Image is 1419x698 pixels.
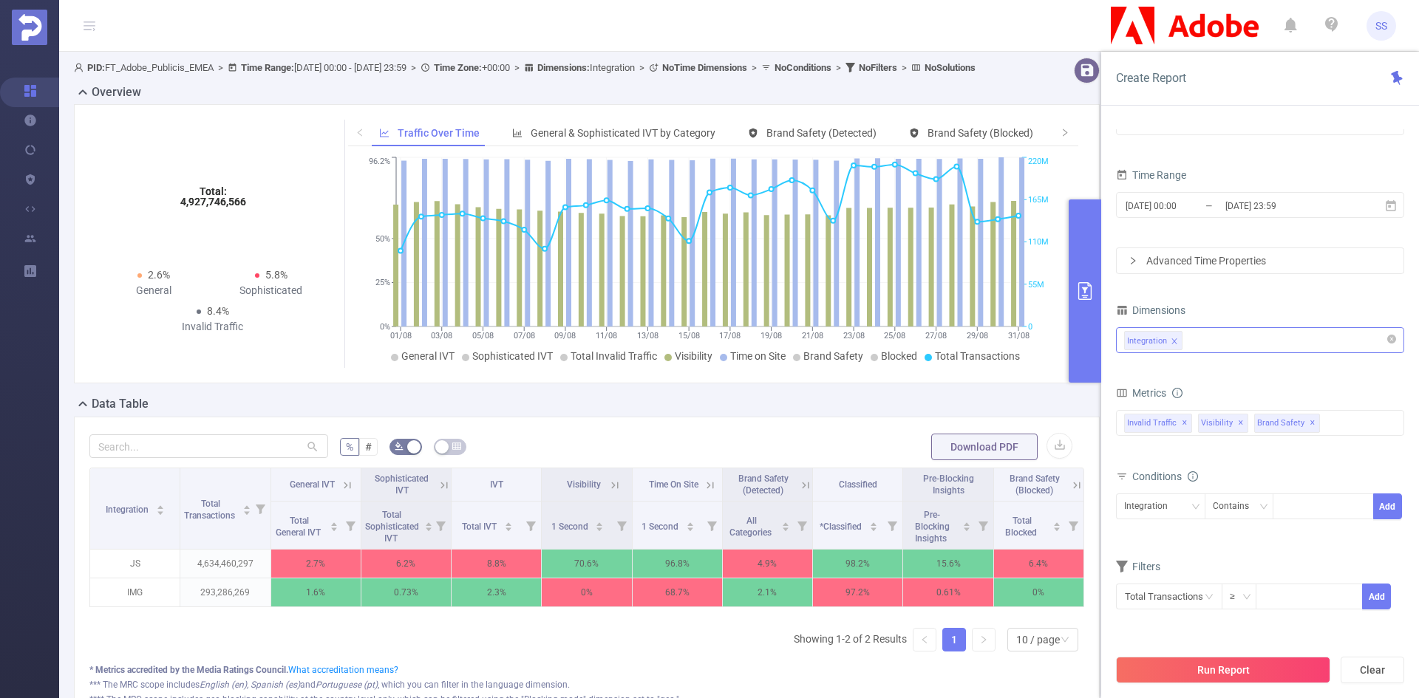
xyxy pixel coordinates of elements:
i: icon: left [920,635,929,644]
button: Add [1373,493,1402,519]
p: IMG [90,578,180,606]
span: FT_Adobe_Publicis_EMEA [DATE] 00:00 - [DATE] 23:59 +00:00 [74,62,976,73]
span: > [635,62,649,73]
span: Total Transactions [935,350,1020,362]
span: Time on Site [730,350,786,362]
i: icon: right [1061,128,1069,137]
span: General & Sophisticated IVT by Category [531,127,715,139]
b: Dimensions : [537,62,590,73]
i: icon: caret-down [869,525,877,530]
i: Filter menu [973,502,993,549]
div: Integration [1124,494,1178,519]
tspan: 27/08 [925,331,947,341]
i: Portuguese (pt) [316,680,378,690]
tspan: Total: [199,185,226,197]
i: icon: caret-down [243,509,251,513]
span: Total Transactions [184,499,237,521]
p: 6.2% [361,550,451,578]
span: ✕ [1310,414,1316,432]
span: Integration [106,504,151,515]
b: No Time Dimensions [662,62,747,73]
button: Download PDF [931,434,1038,460]
i: Filter menu [520,502,541,549]
tspan: 03/08 [431,331,452,341]
tspan: 15/08 [678,331,699,341]
i: icon: down [1191,502,1200,513]
b: No Conditions [775,62,831,73]
div: Integration [1127,332,1167,351]
span: ✕ [1182,414,1188,432]
i: icon: caret-down [424,525,432,530]
p: 96.8% [633,550,722,578]
tspan: 25% [375,278,390,288]
span: Visibility [567,479,601,490]
i: icon: right [1129,256,1137,265]
span: 1 Second [551,521,591,532]
div: Sort [1052,520,1061,529]
div: Sophisticated [213,283,330,298]
i: icon: close [1171,338,1178,346]
i: Filter menu [340,502,361,549]
span: Metrics [1116,387,1166,399]
i: icon: caret-down [596,525,604,530]
div: Sort [156,503,165,512]
p: 70.6% [542,550,631,578]
span: Filters [1116,561,1160,572]
b: PID: [87,62,105,73]
span: Time Range [1116,169,1186,181]
button: Add [1362,584,1391,609]
span: IVT [490,479,503,490]
div: Sort [869,520,878,529]
i: icon: caret-up [330,520,338,524]
span: > [406,62,421,73]
span: % [346,441,353,453]
i: icon: caret-up [962,520,970,524]
input: Search... [89,434,328,458]
tspan: 21/08 [801,331,823,341]
i: Filter menu [1063,502,1083,549]
b: Time Range: [241,62,294,73]
span: Time On Site [649,479,698,490]
i: icon: bg-colors [395,442,404,451]
b: * Metrics accredited by the Media Ratings Council. [89,665,288,675]
span: Brand Safety [1254,414,1320,433]
p: JS [90,550,180,578]
span: Brand Safety (Blocked) [1010,473,1060,496]
i: icon: caret-up [504,520,512,524]
i: Filter menu [792,502,812,549]
li: Previous Page [913,628,936,651]
i: icon: table [452,442,461,451]
i: icon: caret-up [596,520,604,524]
input: End date [1224,196,1344,216]
span: Total Blocked [1005,516,1039,538]
i: icon: info-circle [1172,388,1182,398]
div: Sort [504,520,513,529]
i: icon: caret-down [782,525,790,530]
img: Protected Media [12,10,47,45]
a: What accreditation means? [288,665,398,675]
tspan: 17/08 [719,331,741,341]
p: 2.7% [271,550,361,578]
b: Time Zone: [434,62,482,73]
div: Sort [424,520,433,529]
div: Sort [242,503,251,512]
span: # [365,441,372,453]
tspan: 55M [1028,280,1044,290]
tspan: 96.2% [369,157,390,167]
span: Sophisticated IVT [472,350,553,362]
i: icon: caret-down [686,525,694,530]
i: icon: down [1242,592,1251,603]
i: icon: right [979,635,988,644]
tspan: 110M [1028,238,1049,247]
i: Filter menu [882,502,902,549]
span: All Categories [729,516,774,538]
i: icon: caret-up [1053,520,1061,524]
div: Sort [962,520,971,529]
p: 2.1% [723,578,812,606]
span: General IVT [290,479,335,490]
tspan: 01/08 [389,331,411,341]
input: Start date [1124,196,1244,216]
i: icon: bar-chart [512,128,523,138]
span: 2.6% [148,269,170,281]
span: Invalid Traffic [1124,414,1192,433]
